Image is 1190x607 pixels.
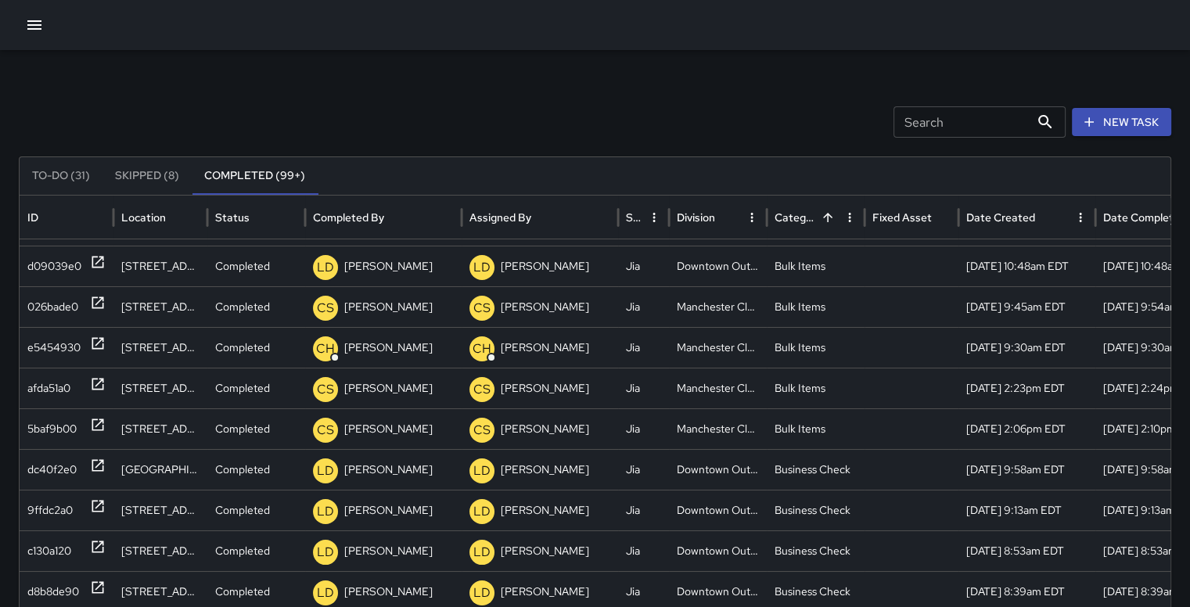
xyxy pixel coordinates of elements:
p: CS [473,380,491,399]
p: LD [317,258,334,277]
div: 10/14/2025, 9:58am EDT [958,449,1095,490]
p: Completed [215,409,270,449]
div: Bulk Items [767,286,865,327]
button: Completed (99+) [192,157,318,195]
p: LD [473,584,491,602]
div: Downtown Outreach [669,490,767,530]
div: 710 Perry Street [113,408,207,449]
div: Jia [618,490,669,530]
div: Jia [618,246,669,286]
p: [PERSON_NAME] [501,328,589,368]
p: [PERSON_NAME] [344,246,433,286]
p: Completed [215,490,270,530]
p: LD [473,502,491,521]
div: 5baf9b00 [27,409,77,449]
button: Source column menu [643,207,665,228]
div: Manchester Cleaning [669,408,767,449]
p: [PERSON_NAME] [501,368,589,408]
p: LD [317,502,334,521]
button: Category column menu [839,207,861,228]
button: To-Do (31) [20,157,102,195]
div: Jia [618,408,669,449]
p: Completed [215,531,270,571]
div: afda51a0 [27,368,70,408]
div: Manchester Cleaning [669,327,767,368]
div: Downtown Outreach [669,246,767,286]
p: CS [473,421,491,440]
div: Jia [618,286,669,327]
p: Completed [215,287,270,327]
p: [PERSON_NAME] [344,531,433,571]
div: 3725 National Dr [113,449,207,490]
div: Assigned By [469,210,531,224]
p: LD [473,258,491,277]
div: Division [677,210,715,224]
div: Source [626,210,642,224]
button: Skipped (8) [102,157,192,195]
div: Bulk Items [767,408,865,449]
p: Completed [215,328,270,368]
div: ID [27,210,38,224]
p: LD [317,584,334,602]
div: c130a120 [27,531,71,571]
p: CS [317,421,334,440]
div: Category [775,210,815,224]
div: 501 East Broad Street [113,530,207,571]
div: Downtown Outreach [669,449,767,490]
div: Jia [618,449,669,490]
p: CS [317,299,334,318]
p: LD [473,462,491,480]
div: dc40f2e0 [27,450,77,490]
div: 10/14/2025, 8:53am EDT [958,530,1095,571]
div: Manchester Cleaning [669,286,767,327]
div: Downtown Outreach [669,530,767,571]
div: Jia [618,327,669,368]
div: Business Check [767,449,865,490]
div: Business Check [767,530,865,571]
div: Manchester Cleaning [669,368,767,408]
p: [PERSON_NAME] [501,409,589,449]
div: Location [121,210,166,224]
p: LD [317,462,334,480]
div: 1510 East Cary Street [113,246,207,286]
div: 10/14/2025, 9:45am EDT [958,286,1095,327]
div: 10/14/2025, 9:30am EDT [958,327,1095,368]
p: LD [473,543,491,562]
p: CH [316,339,335,358]
div: Date Created [966,210,1035,224]
div: 616 Decatur Street [113,327,207,368]
p: [PERSON_NAME] [344,368,433,408]
div: 10/14/2025, 9:13am EDT [958,490,1095,530]
div: 10/13/2025, 2:23pm EDT [958,368,1095,408]
div: Bulk Items [767,368,865,408]
div: e5454930 [27,328,81,368]
p: LD [317,543,334,562]
div: 10/13/2025, 2:06pm EDT [958,408,1095,449]
div: 10/14/2025, 10:48am EDT [958,246,1095,286]
div: 312 East Broad Street [113,490,207,530]
div: Bulk Items [767,327,865,368]
p: [PERSON_NAME] [344,450,433,490]
div: d09039e0 [27,246,81,286]
div: Jia [618,530,669,571]
p: [PERSON_NAME] [344,490,433,530]
div: 311 West Commerce Road [113,368,207,408]
p: [PERSON_NAME] [501,531,589,571]
div: Fixed Asset [872,210,932,224]
p: [PERSON_NAME] [501,246,589,286]
button: Sort [817,207,839,228]
p: [PERSON_NAME] [501,490,589,530]
p: [PERSON_NAME] [501,450,589,490]
button: New Task [1072,108,1171,137]
div: 026bade0 [27,287,78,327]
div: 39 East 3rd Street [113,286,207,327]
p: [PERSON_NAME] [344,287,433,327]
p: [PERSON_NAME] [501,287,589,327]
div: Jia [618,368,669,408]
p: CS [317,380,334,399]
p: CS [473,299,491,318]
div: Date Completed [1103,210,1186,224]
p: [PERSON_NAME] [344,328,433,368]
div: Status [215,210,250,224]
button: Date Created column menu [1070,207,1091,228]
